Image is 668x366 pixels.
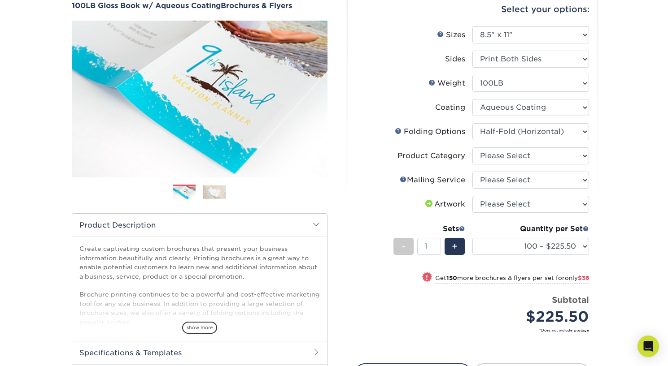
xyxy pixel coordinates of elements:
div: Folding Options [395,126,465,137]
img: Brochures & Flyers 01 [173,185,196,201]
div: Quantity per Set [472,224,589,234]
span: only [565,275,589,281]
small: Get more brochures & flyers per set for [435,275,589,284]
div: Sets [393,224,465,234]
div: Product Category [397,151,465,161]
h1: Brochures & Flyers [72,1,327,10]
div: Coating [435,102,465,113]
p: Create captivating custom brochures that present your business information beautifully and clearl... [79,244,320,327]
div: Mailing Service [400,175,465,185]
span: $38 [578,275,589,281]
div: Sides [445,54,465,65]
div: Sizes [437,30,465,40]
img: 100LB Gloss Book<br/>w/ Aqueous Coating 01 [72,11,327,187]
a: 100LB Gloss Book w/ Aqueous CoatingBrochures & Flyers [72,1,327,10]
span: ! [426,273,428,282]
div: Weight [428,78,465,89]
span: show more [182,322,217,334]
div: $225.50 [479,306,589,327]
div: Artwork [424,199,465,210]
div: Open Intercom Messenger [637,336,659,357]
h2: Product Description [72,214,327,237]
h2: Specifications & Templates [72,341,327,364]
strong: Subtotal [552,295,589,305]
small: *Does not include postage [362,327,589,333]
img: Brochures & Flyers 02 [203,185,226,199]
strong: 150 [446,275,457,281]
span: 100LB Gloss Book w/ Aqueous Coating [72,1,221,10]
span: + [452,240,458,253]
span: - [402,240,406,253]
